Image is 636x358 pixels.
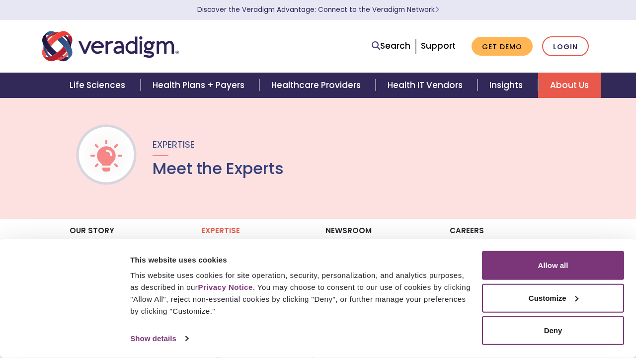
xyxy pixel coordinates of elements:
span: Learn More [435,5,439,14]
div: This website uses cookies [130,254,471,266]
a: Privacy Notice [198,283,252,291]
a: Life Sciences [58,73,140,98]
button: Deny [482,316,624,345]
a: Get Demo [472,37,533,56]
a: Login [542,36,589,57]
h1: Meet the Experts [153,159,284,178]
a: Discover the Veradigm Advantage: Connect to the Veradigm NetworkLearn More [197,5,439,14]
button: Customize [482,283,624,312]
a: Search [372,39,410,53]
div: This website uses cookies for site operation, security, personalization, and analytics purposes, ... [130,269,471,317]
a: Health Plans + Payers [141,73,259,98]
a: Support [421,40,456,52]
a: Show details [130,331,188,346]
img: Veradigm logo [42,30,179,63]
a: Insights [477,73,538,98]
a: About Us [538,73,601,98]
button: Allow all [482,251,624,280]
span: Expertise [153,138,195,151]
a: Healthcare Providers [259,73,376,98]
a: Health IT Vendors [376,73,477,98]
